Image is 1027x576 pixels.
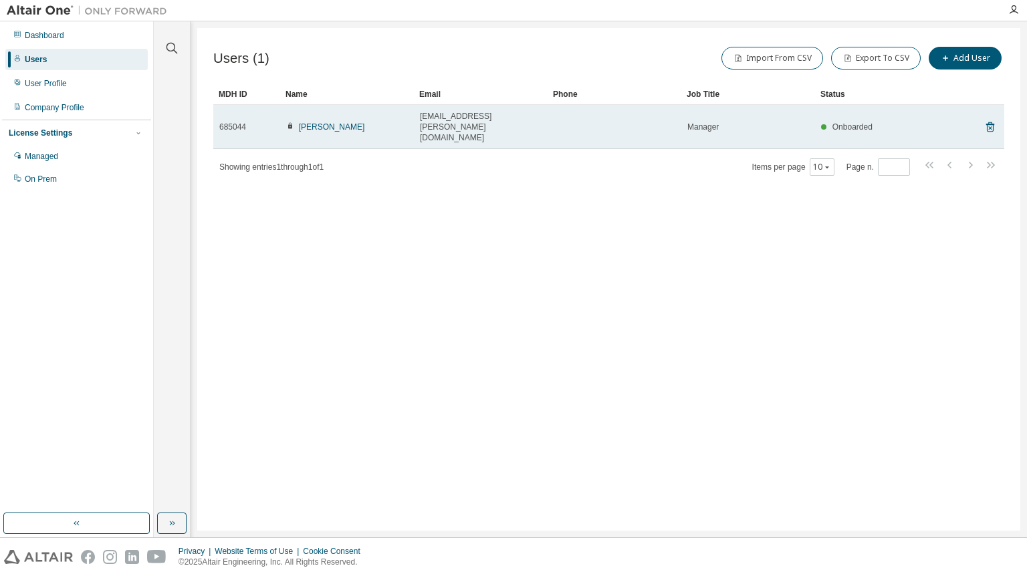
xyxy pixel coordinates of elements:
[213,51,269,66] span: Users (1)
[25,54,47,65] div: Users
[179,557,368,568] p: © 2025 Altair Engineering, Inc. All Rights Reserved.
[25,102,84,113] div: Company Profile
[929,47,1002,69] button: Add User
[25,174,57,184] div: On Prem
[687,122,719,132] span: Manager
[81,550,95,564] img: facebook.svg
[721,47,823,69] button: Import From CSV
[103,550,117,564] img: instagram.svg
[25,151,58,162] div: Managed
[9,128,72,138] div: License Settings
[831,47,921,69] button: Export To CSV
[219,162,324,172] span: Showing entries 1 through 1 of 1
[846,158,910,176] span: Page n.
[219,84,275,105] div: MDH ID
[25,30,64,41] div: Dashboard
[752,158,834,176] span: Items per page
[832,122,873,132] span: Onboarded
[179,546,215,557] div: Privacy
[7,4,174,17] img: Altair One
[820,84,935,105] div: Status
[147,550,166,564] img: youtube.svg
[419,84,542,105] div: Email
[25,78,67,89] div: User Profile
[299,122,365,132] a: [PERSON_NAME]
[219,122,246,132] span: 685044
[125,550,139,564] img: linkedin.svg
[553,84,676,105] div: Phone
[215,546,303,557] div: Website Terms of Use
[4,550,73,564] img: altair_logo.svg
[687,84,810,105] div: Job Title
[420,111,542,143] span: [EMAIL_ADDRESS][PERSON_NAME][DOMAIN_NAME]
[303,546,368,557] div: Cookie Consent
[286,84,409,105] div: Name
[813,162,831,172] button: 10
